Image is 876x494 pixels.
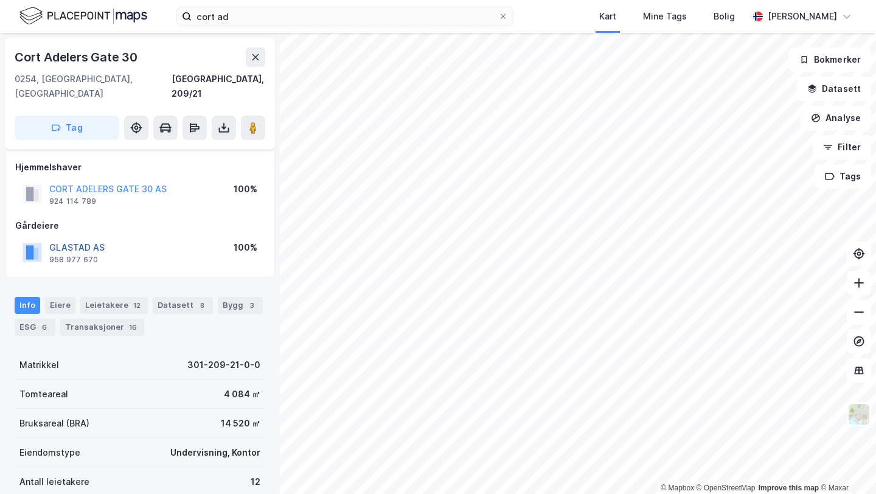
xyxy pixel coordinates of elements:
[19,475,89,489] div: Antall leietakere
[815,436,876,494] iframe: Chat Widget
[192,7,498,26] input: Søk på adresse, matrikkel, gårdeiere, leietakere eller personer
[15,297,40,314] div: Info
[15,319,55,336] div: ESG
[234,182,257,197] div: 100%
[45,297,75,314] div: Eiere
[218,297,263,314] div: Bygg
[19,387,68,402] div: Tomteareal
[801,106,871,130] button: Analyse
[759,484,819,492] a: Improve this map
[80,297,148,314] div: Leietakere
[19,416,89,431] div: Bruksareal (BRA)
[15,116,119,140] button: Tag
[15,160,265,175] div: Hjemmelshaver
[251,475,260,489] div: 12
[661,484,694,492] a: Mapbox
[131,299,143,311] div: 12
[714,9,735,24] div: Bolig
[697,484,756,492] a: OpenStreetMap
[815,164,871,189] button: Tags
[187,358,260,372] div: 301-209-21-0-0
[153,297,213,314] div: Datasett
[234,240,257,255] div: 100%
[19,445,80,460] div: Eiendomstype
[224,387,260,402] div: 4 084 ㎡
[38,321,50,333] div: 6
[172,72,265,101] div: [GEOGRAPHIC_DATA], 209/21
[19,358,59,372] div: Matrikkel
[127,321,139,333] div: 16
[797,77,871,101] button: Datasett
[49,197,96,206] div: 924 114 789
[789,47,871,72] button: Bokmerker
[15,47,140,67] div: Cort Adelers Gate 30
[246,299,258,311] div: 3
[170,445,260,460] div: Undervisning, Kontor
[60,319,144,336] div: Transaksjoner
[768,9,837,24] div: [PERSON_NAME]
[49,255,98,265] div: 958 977 670
[847,403,871,426] img: Z
[15,72,172,101] div: 0254, [GEOGRAPHIC_DATA], [GEOGRAPHIC_DATA]
[221,416,260,431] div: 14 520 ㎡
[196,299,208,311] div: 8
[643,9,687,24] div: Mine Tags
[599,9,616,24] div: Kart
[19,5,147,27] img: logo.f888ab2527a4732fd821a326f86c7f29.svg
[15,218,265,233] div: Gårdeiere
[813,135,871,159] button: Filter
